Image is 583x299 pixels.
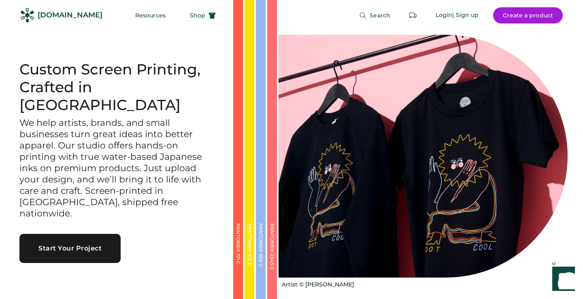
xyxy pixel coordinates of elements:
span: Shop [190,13,205,18]
button: Retrieve an order [405,7,421,23]
div: | Sign up [452,11,479,19]
div: Artist © [PERSON_NAME] [282,281,354,289]
button: Create a product [493,7,563,23]
iframe: Front Chat [545,263,579,297]
button: Shop [180,7,226,23]
h1: Custom Screen Printing, Crafted in [GEOGRAPHIC_DATA] [19,61,214,114]
button: Start Your Project [19,234,121,263]
span: Search [370,13,390,18]
div: Login [436,11,453,19]
img: Rendered Logo - Screens [20,8,34,22]
button: Resources [126,7,175,23]
div: [DOMAIN_NAME] [38,10,102,20]
button: Search [349,7,400,23]
h3: We help artists, brands, and small businesses turn great ideas into better apparel. Our studio of... [19,117,214,219]
a: Artist © [PERSON_NAME] [279,278,354,289]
